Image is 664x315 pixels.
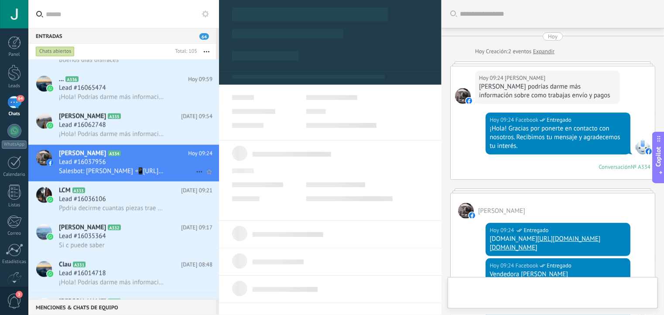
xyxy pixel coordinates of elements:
div: Vendedora [PERSON_NAME] [489,270,626,279]
img: icon [47,271,53,277]
span: A331 [73,262,86,267]
span: Si c puede saber [59,241,105,250]
span: [DATE] 09:21 [181,186,212,195]
div: Conversación [599,163,631,171]
span: Clau [59,260,71,269]
div: Menciones & Chats de equipo [28,299,216,315]
span: Lead #16014718 [59,269,106,278]
span: Hoy 09:59 [188,75,212,84]
img: facebook-sm.svg [466,98,472,104]
span: Hoy 09:24 [188,149,212,158]
span: 3 [16,291,23,298]
img: icon [47,197,53,203]
span: 64 [17,95,24,102]
span: 2 eventos [508,47,531,56]
a: avatariconLCMA333[DATE] 09:21Lead #16036106Ppdria decirme cuantas piezas trae las pacas aproximad... [28,182,219,219]
span: Antonio Medrano [458,203,474,219]
div: ¡Hola! Gracias por ponerte en contacto con nosotros. Recibimos tu mensaje y agradecemos tu interés. [489,124,626,151]
span: Lead #16062748 [59,121,106,130]
span: A334 [108,151,120,156]
div: Hoy 09:24 [489,261,515,270]
span: LCM [59,186,71,195]
span: [PERSON_NAME] [59,112,106,121]
div: WhatsApp [2,140,27,149]
span: ... [59,75,64,84]
span: Ppdria decirme cuantas piezas trae las pacas aproximadamente [59,204,164,212]
span: Entregado [547,261,572,270]
span: Buenos días disfraces [59,56,119,64]
div: Creación: [475,47,554,56]
div: [DOMAIN_NAME] [489,235,626,252]
div: № A334 [631,163,650,171]
div: Correo [2,231,27,236]
span: Lead #16037956 [59,158,106,167]
div: Hoy [475,47,486,56]
div: Hoy [548,32,558,41]
span: ¡Hola! Podrías darme más información de... [59,130,164,138]
span: [PERSON_NAME] [59,298,106,306]
span: A336 [65,76,78,82]
span: Antonio Medrano [478,207,525,215]
a: Expandir [533,47,554,56]
span: [DATE] 09:17 [181,223,212,232]
a: avatariconClauA331[DATE] 08:48Lead #16014718¡Hola! Podrías darme más información de... [28,256,219,293]
span: Facebook [515,261,538,270]
div: Chats abiertos [36,46,75,57]
img: facebook-sm.svg [469,212,475,219]
span: Antonio Medrano [505,74,545,82]
a: avataricon[PERSON_NAME]A332[DATE] 09:17Lead #16035364Si c puede saber [28,219,219,256]
div: Hoy 09:24 [479,74,505,82]
span: A335 [108,113,120,119]
a: avataricon...A336Hoy 09:59Lead #16065474¡Hola! Podrías darme más información de... [28,71,219,107]
span: Entregado [524,226,548,235]
span: Facebook [635,139,650,154]
span: [DATE] 08:48 [181,260,212,269]
img: facebook-sm.svg [646,148,652,154]
div: [PERSON_NAME] podrías darme más información sobre como trabajas envío y pagos [479,82,616,100]
img: icon [47,123,53,129]
button: Más [197,44,216,59]
span: Facebook [515,116,538,124]
span: [DATE] 09:54 [181,112,212,121]
div: Total: 105 [171,47,197,56]
img: icon [47,234,53,240]
a: avataricon[PERSON_NAME]A334Hoy 09:24Lead #16037956Salesbot: [PERSON_NAME] 📲[URL][DOMAIN_NAME] si ... [28,145,219,181]
div: Listas [2,202,27,208]
div: Estadísticas [2,259,27,265]
a: avataricon[PERSON_NAME]A335[DATE] 09:54Lead #16062748¡Hola! Podrías darme más información de... [28,108,219,144]
div: Hoy 09:24 [489,116,515,124]
a: [URL][DOMAIN_NAME][DOMAIN_NAME] [489,235,600,252]
span: Copilot [654,147,663,167]
span: ¡Hola! Podrías darme más información de... [59,278,164,287]
span: A330 [108,299,120,305]
img: icon [47,160,53,166]
span: Lead #16065474 [59,84,106,92]
span: A333 [72,188,85,193]
img: icon [47,86,53,92]
span: Salesbot: [PERSON_NAME] 📲[URL][DOMAIN_NAME] si gusta mandarme mensajito para más info 👩🏻‍💻Grupo d... [59,167,164,175]
span: A332 [108,225,120,230]
div: Chats [2,111,27,117]
div: Leads [2,83,27,89]
span: [PERSON_NAME] [59,149,106,158]
div: Hoy 09:24 [489,226,515,235]
span: Entregado [547,116,572,124]
div: Entradas [28,28,216,44]
span: ¡Hola! Podrías darme más información de... [59,93,164,101]
div: Calendario [2,172,27,178]
span: 64 [199,33,209,40]
span: Lead #16036106 [59,195,106,204]
span: Lead #16035364 [59,232,106,241]
span: [PERSON_NAME] [59,223,106,232]
div: Panel [2,52,27,58]
span: Antonio Medrano [455,88,471,104]
span: Hoy 08:47 [188,298,212,306]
